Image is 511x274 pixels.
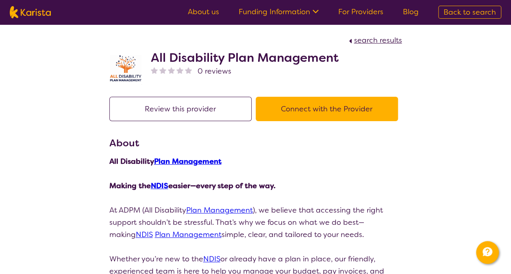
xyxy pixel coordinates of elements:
[109,104,256,114] a: Review this provider
[168,67,175,74] img: nonereviewstar
[155,230,222,239] a: Plan Management
[354,35,402,45] span: search results
[151,50,339,65] h2: All Disability Plan Management
[347,35,402,45] a: search results
[109,181,276,191] strong: Making the easier—every step of the way.
[239,7,319,17] a: Funding Information
[176,67,183,74] img: nonereviewstar
[151,67,158,74] img: nonereviewstar
[109,136,402,150] h3: About
[159,67,166,74] img: nonereviewstar
[256,97,398,121] button: Connect with the Provider
[136,230,153,239] a: NDIS
[338,7,383,17] a: For Providers
[186,205,253,215] a: Plan Management
[438,6,501,19] a: Back to search
[203,254,220,264] a: NDIS
[444,7,496,17] span: Back to search
[154,157,222,166] a: Plan Management
[198,65,231,77] span: 0 reviews
[476,241,499,264] button: Channel Menu
[109,53,142,85] img: at5vqv0lot2lggohlylh.jpg
[185,67,192,74] img: nonereviewstar
[188,7,219,17] a: About us
[109,97,252,121] button: Review this provider
[109,204,402,241] p: At ADPM (All Disability ), we believe that accessing the right support shouldn’t be stressful. Th...
[109,157,222,166] strong: All Disability
[403,7,419,17] a: Blog
[151,181,168,191] a: NDIS
[10,6,51,18] img: Karista logo
[256,104,402,114] a: Connect with the Provider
